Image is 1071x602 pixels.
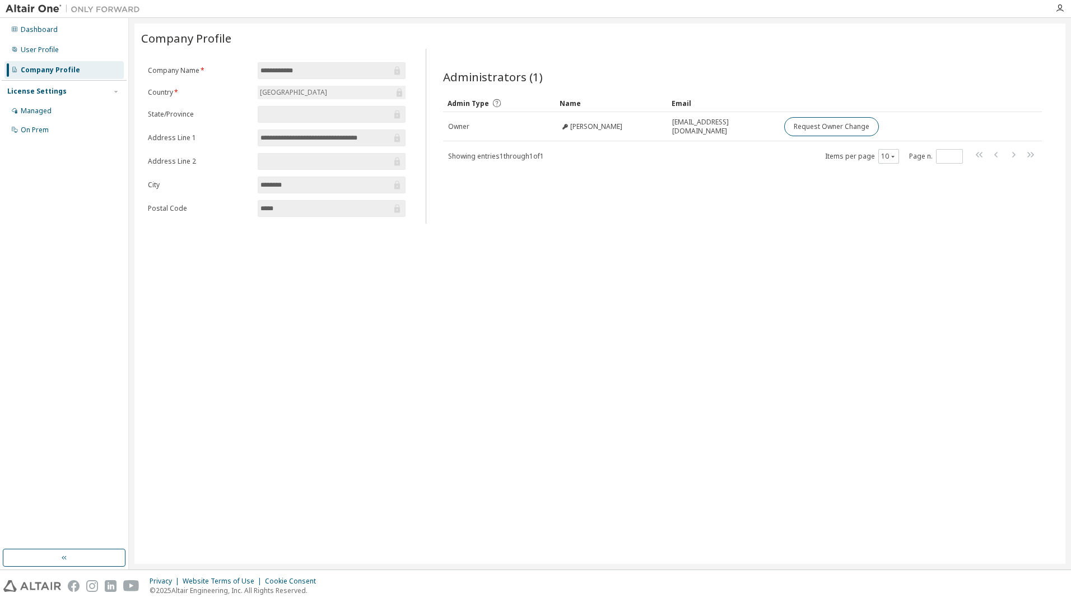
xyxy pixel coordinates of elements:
[7,87,67,96] div: License Settings
[183,577,265,586] div: Website Terms of Use
[6,3,146,15] img: Altair One
[3,580,61,592] img: altair_logo.svg
[258,86,406,99] div: [GEOGRAPHIC_DATA]
[148,204,251,213] label: Postal Code
[265,577,323,586] div: Cookie Consent
[443,69,543,85] span: Administrators (1)
[148,180,251,189] label: City
[909,149,963,164] span: Page n.
[784,117,879,136] button: Request Owner Change
[141,30,231,46] span: Company Profile
[448,151,544,161] span: Showing entries 1 through 1 of 1
[86,580,98,592] img: instagram.svg
[148,66,251,75] label: Company Name
[150,577,183,586] div: Privacy
[148,110,251,119] label: State/Province
[881,152,896,161] button: 10
[21,106,52,115] div: Managed
[258,86,329,99] div: [GEOGRAPHIC_DATA]
[448,99,489,108] span: Admin Type
[21,25,58,34] div: Dashboard
[21,66,80,75] div: Company Profile
[123,580,139,592] img: youtube.svg
[148,88,251,97] label: Country
[448,122,469,131] span: Owner
[21,45,59,54] div: User Profile
[560,94,663,112] div: Name
[68,580,80,592] img: facebook.svg
[105,580,117,592] img: linkedin.svg
[148,133,251,142] label: Address Line 1
[570,122,622,131] span: [PERSON_NAME]
[150,586,323,595] p: © 2025 Altair Engineering, Inc. All Rights Reserved.
[825,149,899,164] span: Items per page
[148,157,251,166] label: Address Line 2
[672,118,774,136] span: [EMAIL_ADDRESS][DOMAIN_NAME]
[21,126,49,135] div: On Prem
[672,94,775,112] div: Email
